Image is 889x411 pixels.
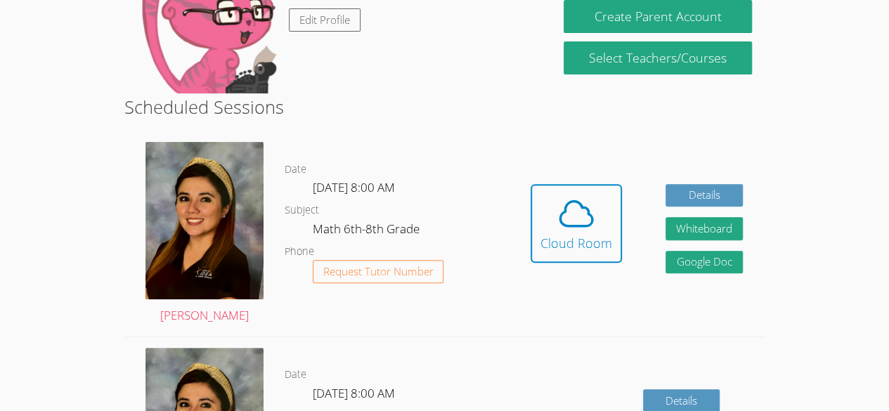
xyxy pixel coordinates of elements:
img: avatar.png [145,142,264,299]
span: [DATE] 8:00 AM [313,385,395,401]
a: Edit Profile [289,8,361,32]
span: Request Tutor Number [323,266,434,277]
dt: Subject [285,202,319,219]
a: Google Doc [666,251,743,274]
dt: Date [285,366,306,384]
a: Select Teachers/Courses [564,41,751,74]
button: Cloud Room [531,184,622,263]
h2: Scheduled Sessions [124,93,765,120]
dt: Date [285,161,306,178]
button: Whiteboard [666,217,743,240]
div: Cloud Room [540,233,612,253]
a: [PERSON_NAME] [145,142,264,325]
dt: Phone [285,243,314,261]
button: Request Tutor Number [313,260,444,283]
span: [DATE] 8:00 AM [313,179,395,195]
dd: Math 6th-8th Grade [313,219,422,243]
a: Details [666,184,743,207]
